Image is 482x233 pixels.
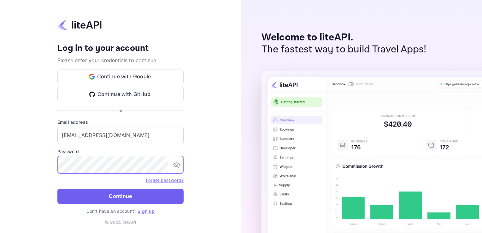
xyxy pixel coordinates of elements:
p: Don't have an account? [57,208,184,214]
img: liteapi [57,19,102,31]
label: Password [57,148,184,155]
button: Continue with Google [57,69,184,84]
p: © 2025 liteAPI [105,219,136,225]
label: Email address [57,119,184,125]
p: or [118,107,122,114]
button: toggle password visibility [170,158,183,171]
a: Forget password? [146,177,184,183]
p: The fastest way to build Travel Apps! [262,44,426,56]
button: Continue [57,189,184,204]
input: Enter your email address [57,127,184,144]
h4: Log in to your account [57,43,184,54]
button: Continue with GitHub [57,87,184,102]
a: Sign up [138,208,155,214]
p: Please enter your credentials to continue [57,57,184,64]
p: Welcome to liteAPI. [262,32,426,44]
